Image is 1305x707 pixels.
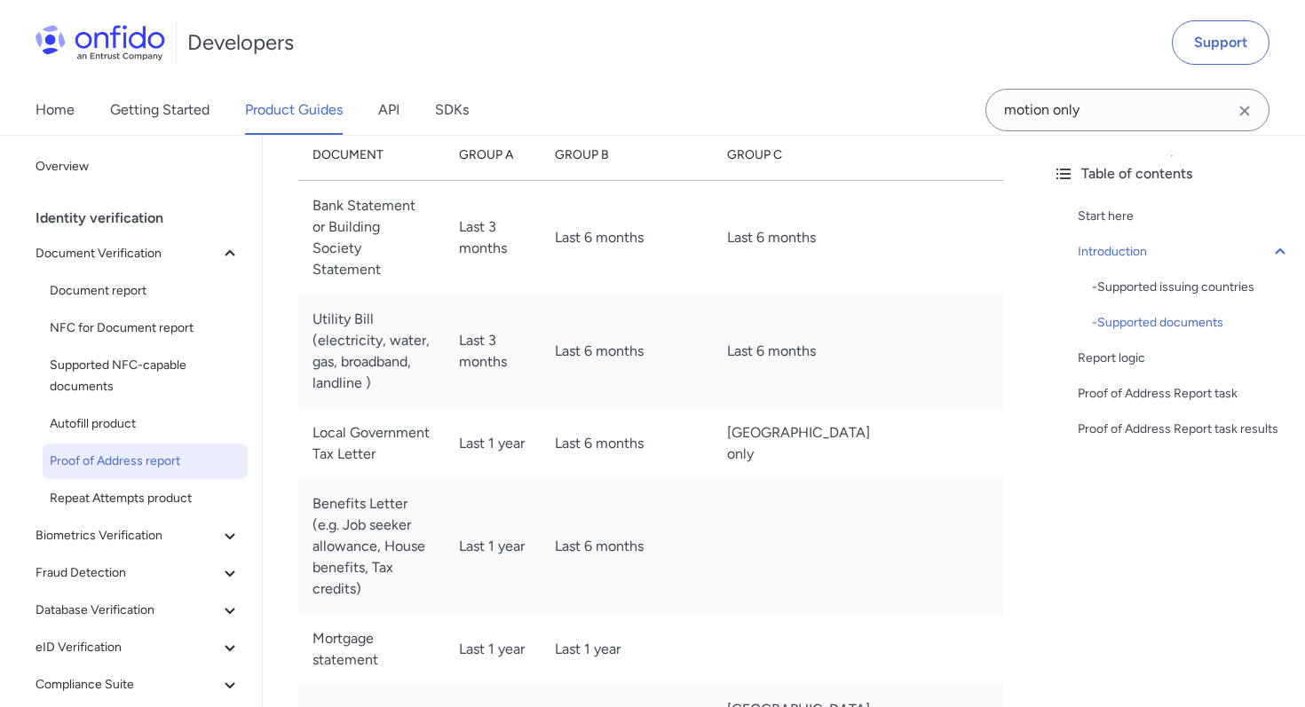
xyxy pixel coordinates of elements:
[985,89,1269,131] input: Onfido search input field
[50,488,241,509] span: Repeat Attempts product
[245,85,343,135] a: Product Guides
[43,310,248,346] a: NFC for Document report
[1092,277,1291,298] div: - Supported issuing countries
[445,408,541,479] td: Last 1 year
[36,674,219,695] span: Compliance Suite
[298,408,445,479] td: Local Government Tax Letter
[298,180,445,295] td: Bank Statement or Building Society Statement
[1078,419,1291,440] a: Proof of Address Report task results
[541,130,713,181] th: Group B
[1172,20,1269,65] a: Support
[713,408,885,479] td: [GEOGRAPHIC_DATA] only
[28,593,248,628] button: Database Verification
[435,85,469,135] a: SDKs
[50,413,241,435] span: Autofill product
[1078,206,1291,227] a: Start here
[43,348,248,405] a: Supported NFC-capable documents
[36,600,219,621] span: Database Verification
[43,273,248,309] a: Document report
[50,318,241,339] span: NFC for Document report
[445,130,541,181] th: Group A
[445,295,541,408] td: Last 3 months
[1053,163,1291,185] div: Table of contents
[28,630,248,665] button: eID Verification
[36,562,219,584] span: Fraud Detection
[1234,100,1255,122] svg: Clear search field button
[541,408,713,479] td: Last 6 months
[28,518,248,554] button: Biometrics Verification
[1092,277,1291,298] a: -Supported issuing countries
[110,85,210,135] a: Getting Started
[50,451,241,472] span: Proof of Address report
[50,280,241,302] span: Document report
[541,295,713,408] td: Last 6 months
[713,295,885,408] td: Last 6 months
[713,180,885,295] td: Last 6 months
[36,85,75,135] a: Home
[28,555,248,591] button: Fraud Detection
[1078,241,1291,263] a: Introduction
[1092,312,1291,334] a: -Supported documents
[445,614,541,685] td: Last 1 year
[298,614,445,685] td: Mortgage statement
[28,149,248,185] a: Overview
[1078,348,1291,369] a: Report logic
[28,236,248,271] button: Document Verification
[541,614,713,685] td: Last 1 year
[541,479,713,614] td: Last 6 months
[541,180,713,295] td: Last 6 months
[298,479,445,614] td: Benefits Letter (e.g. Job seeker allowance, House benefits, Tax credits)
[445,180,541,295] td: Last 3 months
[1092,312,1291,334] div: - Supported documents
[1078,383,1291,405] a: Proof of Address Report task
[43,444,248,479] a: Proof of Address report
[36,637,219,658] span: eID Verification
[298,295,445,408] td: Utility Bill (electricity, water, gas, broadband, landline )
[187,28,294,57] h1: Developers
[36,525,219,546] span: Biometrics Verification
[36,25,165,60] img: Onfido Logo
[36,156,241,177] span: Overview
[713,130,885,181] th: Group C
[36,243,219,264] span: Document Verification
[445,479,541,614] td: Last 1 year
[43,406,248,442] a: Autofill product
[36,200,255,236] div: Identity verification
[43,481,248,516] a: Repeat Attempts product
[298,130,445,181] th: Document
[378,85,399,135] a: API
[28,667,248,703] button: Compliance Suite
[50,355,241,397] span: Supported NFC-capable documents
